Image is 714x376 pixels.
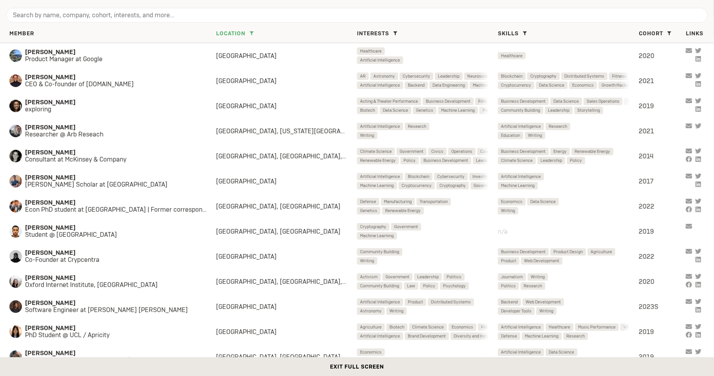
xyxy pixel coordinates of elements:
[501,323,541,331] span: Artificial Intelligence
[25,307,200,314] span: Software Engineer at [PERSON_NAME] [PERSON_NAME]
[501,207,515,214] span: Writing
[501,198,523,205] span: Economics
[424,157,468,164] span: Business Development
[530,73,557,80] span: Cryptography
[572,82,594,89] span: Economics
[501,107,540,114] span: Community Building
[25,206,216,213] span: Econ PhD student at [GEOGRAPHIC_DATA] | Former correspondent at The Economist
[501,298,518,306] span: Backend
[474,182,498,189] span: Government
[9,30,34,37] span: Member
[25,332,200,339] span: PhD Student @ UCL / Apricity
[402,182,432,189] span: Cryptocurrency
[531,273,545,281] span: Writing
[501,148,546,155] span: Business Development
[360,148,392,155] span: Climate Science
[25,174,200,181] span: [PERSON_NAME]
[25,74,200,81] span: [PERSON_NAME]
[360,98,418,105] span: Acting & Theater Performance
[612,73,627,80] span: Fitness
[25,106,200,113] span: exploring
[501,332,517,340] span: Defense
[441,107,475,114] span: Machine Learning
[639,177,686,185] div: 2017
[408,173,429,180] span: Blockchain
[412,323,444,331] span: Climate Science
[566,332,585,340] span: Research
[528,132,542,139] span: Writing
[452,323,473,331] span: Economics
[417,273,439,281] span: Leadership
[639,102,686,110] div: 2019
[360,273,378,281] span: Activism
[25,357,200,364] span: PhD Student @ [GEOGRAPHIC_DATA]
[360,182,394,189] span: Machine Learning
[472,173,490,180] span: Investing
[216,303,357,311] div: [GEOGRAPHIC_DATA]
[360,349,382,356] span: Economics
[639,77,686,85] div: 2021
[360,307,382,315] span: Astronomy
[639,353,686,361] div: 2019
[501,349,541,356] span: Artificial Intelligence
[389,323,404,331] span: Biotech
[360,248,399,256] span: Community Building
[216,30,245,37] span: Location
[357,30,389,37] span: Interests
[451,148,472,155] span: Operations
[443,282,466,290] span: Psychology
[501,248,546,256] span: Business Development
[216,202,357,211] div: [GEOGRAPHIC_DATA], [GEOGRAPHIC_DATA]
[438,73,460,80] span: Leadership
[575,148,610,155] span: Renewable Energy
[639,303,686,311] div: 2023S
[526,298,561,306] span: Web Development
[216,77,357,85] div: [GEOGRAPHIC_DATA]
[25,149,200,156] span: [PERSON_NAME]
[501,273,523,281] span: Journalism
[416,107,433,114] span: Genetics
[25,231,200,238] span: Student @ [GEOGRAPHIC_DATA]
[501,132,520,139] span: Education
[360,56,400,64] span: Artificial Intelligence
[467,73,494,80] span: Neuroscience
[360,223,386,231] span: Cryptography
[25,224,200,231] span: [PERSON_NAME]
[394,223,418,231] span: Government
[25,49,200,56] span: [PERSON_NAME]
[501,173,541,180] span: Artificial Intelligence
[587,98,620,105] span: Sales Operations
[25,350,200,357] span: [PERSON_NAME]
[360,323,382,331] span: Agriculture
[554,148,567,155] span: Energy
[501,182,535,189] span: Machine Learning
[437,173,465,180] span: Cybersecurity
[420,198,448,205] span: Transportation
[360,298,400,306] span: Artificial Intelligence
[501,123,541,130] span: Artificial Intelligence
[473,82,507,89] span: Machine Learning
[383,107,408,114] span: Data Science
[25,249,200,256] span: [PERSON_NAME]
[216,252,357,261] div: [GEOGRAPHIC_DATA]
[602,82,633,89] span: Growth Hacking
[524,257,559,265] span: Web Development
[6,8,708,23] input: Search by name, company, cohort, interests, and more...
[25,256,200,263] span: Co-Founder at Crypcentra
[216,152,357,160] div: [GEOGRAPHIC_DATA], [GEOGRAPHIC_DATA], [GEOGRAPHIC_DATA]
[25,199,216,206] span: [PERSON_NAME]
[501,73,523,80] span: Blockchain
[216,52,357,60] div: [GEOGRAPHIC_DATA]
[25,124,200,131] span: [PERSON_NAME]
[501,307,532,315] span: Developer Tools
[216,278,357,286] div: [GEOGRAPHIC_DATA], [GEOGRAPHIC_DATA], [GEOGRAPHIC_DATA]
[501,52,523,60] span: Healthcare
[403,73,430,80] span: Cybersecurity
[360,198,376,205] span: Defense
[639,30,663,37] span: Cohort
[639,52,686,60] div: 2020
[564,73,604,80] span: Distributed Systems
[639,278,686,286] div: 2020
[639,202,686,211] div: 2022
[360,332,400,340] span: Artificial Intelligence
